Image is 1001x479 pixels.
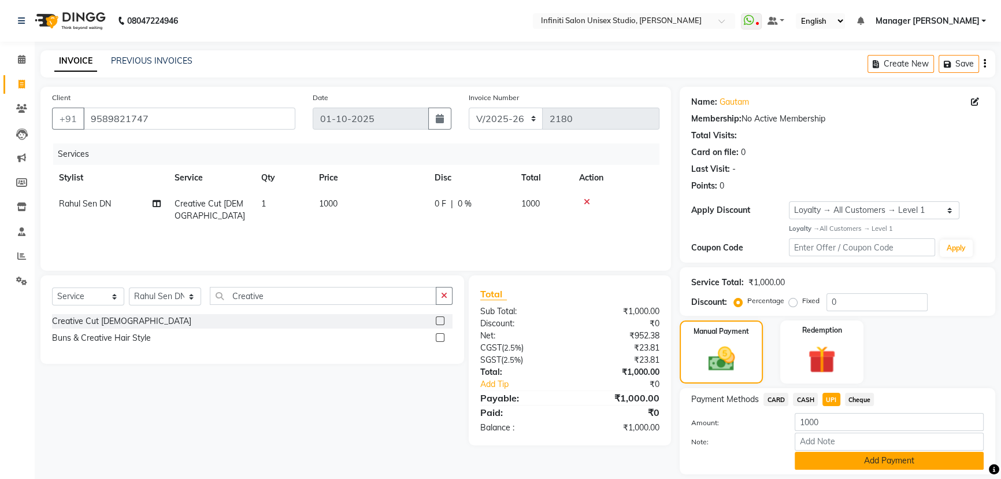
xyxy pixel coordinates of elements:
input: Amount [795,413,984,431]
div: 0 [741,146,746,159]
th: Total [514,165,572,191]
label: Invoice Number [469,93,519,103]
div: Balance : [472,422,570,434]
div: Creative Cut [DEMOGRAPHIC_DATA] [52,315,191,327]
div: Total: [472,366,570,378]
span: Total [480,288,507,300]
button: Create New [867,55,934,73]
span: Creative Cut [DEMOGRAPHIC_DATA] [175,198,245,221]
div: ₹1,000.00 [570,305,668,318]
div: ₹1,000.00 [570,422,668,434]
div: Discount: [472,318,570,330]
div: Paid: [472,406,570,419]
button: Add Payment [795,452,984,470]
div: Discount: [691,296,727,308]
div: All Customers → Level 1 [789,224,984,234]
label: Note: [683,437,786,447]
div: Service Total: [691,277,744,289]
span: UPI [822,393,840,406]
label: Client [52,93,71,103]
span: CGST [480,342,502,353]
input: Add Note [795,433,984,451]
b: 08047224946 [127,5,178,37]
div: ₹1,000.00 [748,277,785,289]
input: Search or Scan [210,287,436,305]
div: - [732,163,736,175]
span: 1000 [319,198,338,209]
th: Price [312,165,428,191]
th: Stylist [52,165,168,191]
th: Service [168,165,254,191]
span: Cheque [845,393,874,406]
div: ( ) [472,354,570,366]
th: Disc [428,165,514,191]
label: Manual Payment [694,326,749,337]
label: Fixed [802,296,820,306]
img: _cash.svg [700,344,743,374]
div: Sub Total: [472,305,570,318]
strong: Loyalty → [789,224,820,233]
div: ₹952.38 [570,330,668,342]
a: INVOICE [54,51,97,72]
a: PREVIOUS INVOICES [111,56,192,66]
span: CARD [763,393,788,406]
div: Total Visits: [691,130,737,142]
th: Action [572,165,659,191]
img: logo [29,5,109,37]
label: Percentage [747,296,784,306]
label: Amount: [683,418,786,428]
div: No Active Membership [691,113,984,125]
span: Manager [PERSON_NAME] [875,15,979,27]
div: 0 [720,180,724,192]
label: Redemption [802,325,842,336]
a: Add Tip [472,378,587,390]
div: Buns & Creative Hair Style [52,332,151,344]
span: 1 [261,198,266,209]
div: Services [53,143,668,165]
div: ₹1,000.00 [570,366,668,378]
label: Date [313,93,328,103]
span: 2.5% [503,355,521,364]
div: Apply Discount [691,204,789,216]
div: ₹0 [586,378,668,390]
th: Qty [254,165,312,191]
div: Membership: [691,113,742,125]
div: Coupon Code [691,242,789,254]
span: Payment Methods [691,393,759,406]
span: 2.5% [504,343,521,352]
div: ₹0 [570,406,668,419]
div: ₹23.81 [570,342,668,354]
span: 1000 [521,198,540,209]
div: Card on file: [691,146,739,159]
input: Enter Offer / Coupon Code [789,238,935,256]
span: SGST [480,355,501,365]
button: Apply [940,239,973,257]
div: ₹1,000.00 [570,391,668,405]
div: Name: [691,96,717,108]
span: CASH [793,393,818,406]
input: Search by Name/Mobile/Email/Code [83,108,295,130]
span: Rahul Sen DN [59,198,111,209]
a: Gautam [720,96,749,108]
div: Last Visit: [691,163,730,175]
span: 0 % [458,198,472,210]
div: Payable: [472,391,570,405]
button: Save [939,55,979,73]
img: _gift.svg [799,342,844,377]
button: +91 [52,108,84,130]
div: Points: [691,180,717,192]
div: ( ) [472,342,570,354]
span: 0 F [435,198,446,210]
div: Net: [472,330,570,342]
span: | [451,198,453,210]
div: ₹0 [570,318,668,330]
div: ₹23.81 [570,354,668,366]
